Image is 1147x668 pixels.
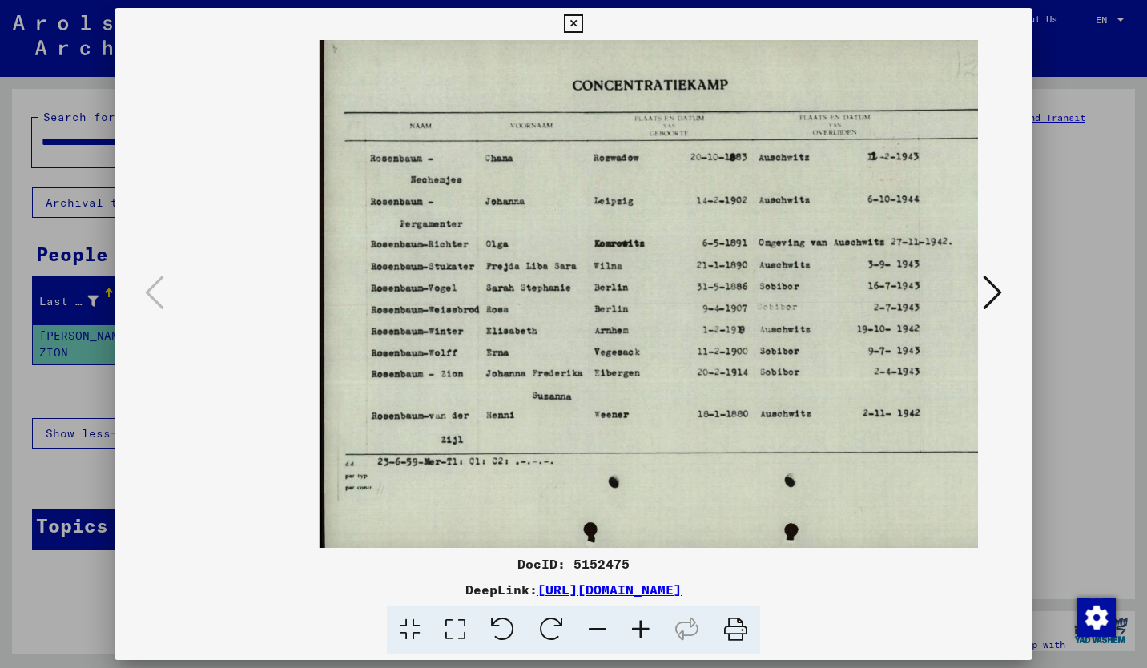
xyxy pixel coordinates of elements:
a: [URL][DOMAIN_NAME] [537,581,682,598]
img: Change consent [1077,598,1116,637]
div: DocID: 5152475 [115,554,1032,573]
div: Change consent [1077,598,1115,636]
img: 001.jpg [320,26,1068,561]
div: DeepLink: [115,580,1032,599]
